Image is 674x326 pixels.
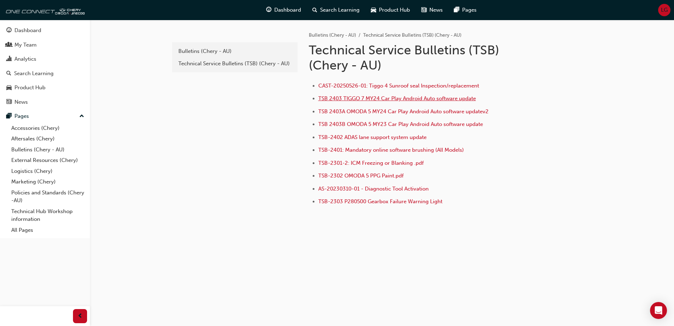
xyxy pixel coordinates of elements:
a: car-iconProduct Hub [365,3,416,17]
div: Dashboard [14,26,41,35]
span: LG [661,6,668,14]
span: guage-icon [266,6,271,14]
a: All Pages [8,225,87,236]
a: TSB-2402 ADAS lane support system update [318,134,427,140]
span: guage-icon [6,28,12,34]
span: people-icon [6,42,12,48]
span: News [429,6,443,14]
div: My Team [14,41,37,49]
a: Policies and Standards (Chery -AU) [8,187,87,206]
div: Technical Service Bulletins (TSB) (Chery - AU) [178,60,291,68]
a: Bulletins (Chery - AU) [175,45,295,58]
a: AS-20230310-01 - Diagnostic Tool Activation [318,186,429,192]
button: DashboardMy TeamAnalyticsSearch LearningProduct HubNews [3,23,87,110]
button: Pages [3,110,87,123]
a: guage-iconDashboard [261,3,307,17]
span: Product Hub [379,6,410,14]
h1: Technical Service Bulletins (TSB) (Chery - AU) [309,42,540,73]
a: CAST-20250526-01: Tiggo 4 Sunroof seal Inspection/replacement [318,83,479,89]
span: news-icon [421,6,427,14]
a: Bulletins (Chery - AU) [8,144,87,155]
img: oneconnect [4,3,85,17]
a: TSB-2301-2: ICM Freezing or Blanking .pdf [318,160,424,166]
span: Pages [462,6,477,14]
a: pages-iconPages [448,3,482,17]
a: Aftersales (Chery) [8,133,87,144]
div: Product Hub [14,84,45,92]
div: Search Learning [14,70,54,78]
a: Search Learning [3,67,87,80]
a: news-iconNews [416,3,448,17]
span: news-icon [6,99,12,105]
a: Marketing (Chery) [8,176,87,187]
li: Technical Service Bulletins (TSB) (Chery - AU) [363,31,461,40]
a: Analytics [3,53,87,66]
a: search-iconSearch Learning [307,3,365,17]
span: Search Learning [320,6,360,14]
button: LG [658,4,670,16]
span: Dashboard [274,6,301,14]
a: Dashboard [3,24,87,37]
span: pages-icon [454,6,459,14]
a: My Team [3,38,87,52]
div: Pages [14,112,29,120]
a: Technical Hub Workshop information [8,206,87,225]
div: Analytics [14,55,36,63]
span: car-icon [371,6,376,14]
span: up-icon [79,112,84,121]
a: TSB 2403B OMODA 5 MY23 Car Play Android Auto software update [318,121,483,127]
div: Open Intercom Messenger [650,302,667,319]
a: TSB-2302 OMODA 5 PPG Paint.pdf [318,173,404,179]
span: search-icon [6,71,11,77]
span: car-icon [6,85,12,91]
a: TSB 2403 TIGGO 7 MY24 Car Play Android Auto software update [318,95,476,102]
a: Technical Service Bulletins (TSB) (Chery - AU) [175,58,295,70]
div: News [14,98,28,106]
a: External Resources (Chery) [8,155,87,166]
div: Bulletins (Chery - AU) [178,47,291,55]
a: Logistics (Chery) [8,166,87,177]
a: TSB 2403A OMODA 5 MY24 Car Play Android Auto software updatev2 [318,108,489,115]
span: chart-icon [6,56,12,62]
span: pages-icon [6,113,12,120]
a: Bulletins (Chery - AU) [309,32,356,38]
span: prev-icon [78,312,83,321]
a: Accessories (Chery) [8,123,87,134]
a: News [3,96,87,109]
a: TSB-2303 P280500 Gearbox Failure Warning Light [318,198,442,205]
span: search-icon [312,6,317,14]
a: Product Hub [3,81,87,94]
a: TSB-2401: Mandatory online software brushing (All Models) [318,147,464,153]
